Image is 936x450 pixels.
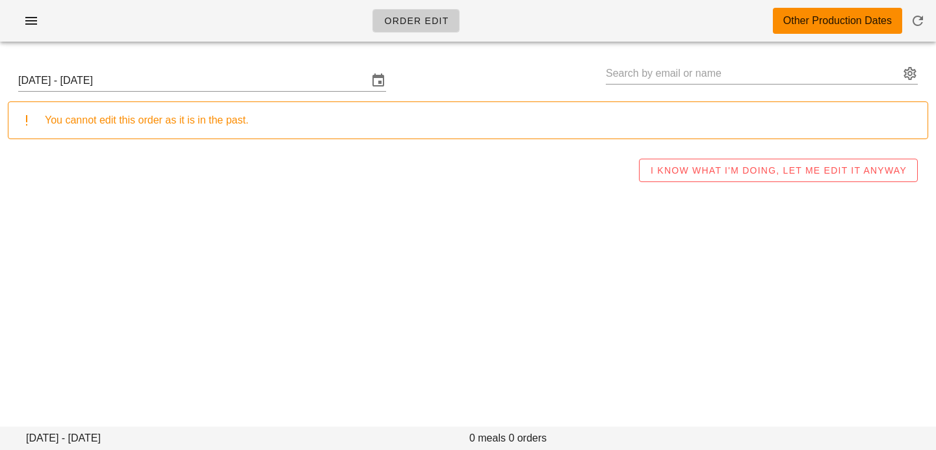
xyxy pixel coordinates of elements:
[372,9,460,33] a: Order Edit
[383,16,448,26] span: Order Edit
[639,159,918,182] button: I KNOW WHAT I'M DOING, LET ME EDIT IT ANYWAY
[902,66,918,81] button: appended action
[606,63,900,84] input: Search by email or name
[650,165,907,176] span: I KNOW WHAT I'M DOING, LET ME EDIT IT ANYWAY
[45,114,248,126] span: You cannot edit this order as it is in the past.
[783,13,892,29] div: Other Production Dates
